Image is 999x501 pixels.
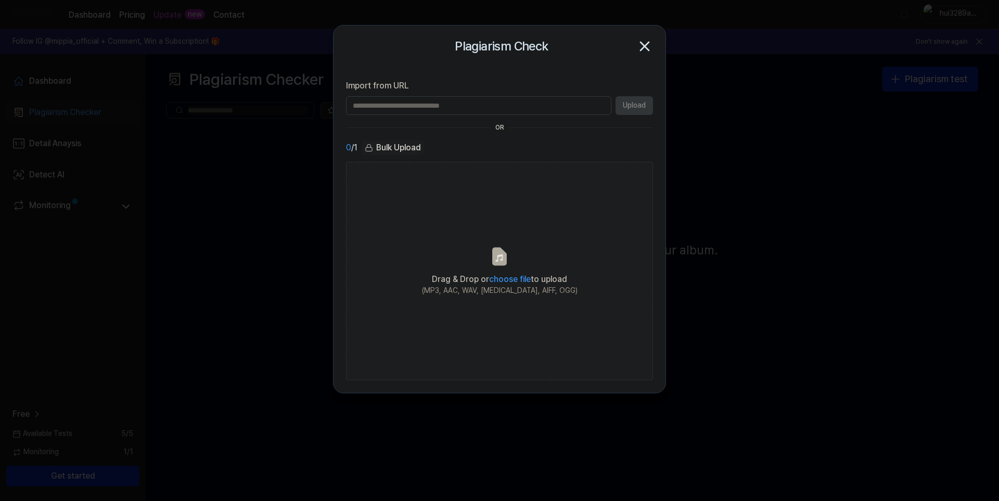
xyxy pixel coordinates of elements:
[422,286,578,296] div: (MP3, AAC, WAV, [MEDICAL_DATA], AIFF, OGG)
[432,274,567,284] span: Drag & Drop or to upload
[346,142,351,154] span: 0
[495,123,504,132] div: OR
[346,140,357,156] div: / 1
[346,80,653,92] label: Import from URL
[362,140,424,155] div: Bulk Upload
[362,140,424,156] button: Bulk Upload
[489,274,531,284] span: choose file
[455,36,548,56] h2: Plagiarism Check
